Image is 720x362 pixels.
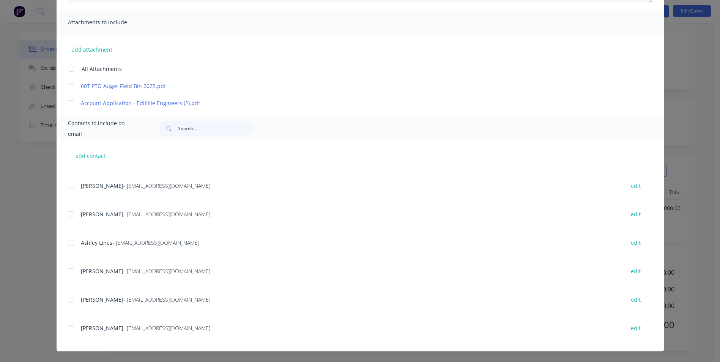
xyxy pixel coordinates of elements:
span: - [EMAIL_ADDRESS][DOMAIN_NAME] [123,182,210,189]
span: - [EMAIL_ADDRESS][DOMAIN_NAME] [123,324,210,332]
a: Account Application - Edillilie Engineers (2).pdf [81,99,617,107]
span: - [EMAIL_ADDRESS][DOMAIN_NAME] [123,268,210,275]
button: edit [626,294,645,305]
button: edit [626,323,645,333]
button: edit [626,181,645,191]
span: Ashley Lines [81,239,112,246]
button: edit [626,266,645,276]
span: [PERSON_NAME] [81,268,123,275]
button: edit [626,238,645,248]
span: [PERSON_NAME] [81,296,123,303]
button: add attachment [68,44,116,55]
button: edit [626,209,645,219]
span: - [EMAIL_ADDRESS][DOMAIN_NAME] [123,296,210,303]
span: [PERSON_NAME] [81,211,123,218]
a: 60T PTO Auger Field Bin 2025.pdf [81,82,617,90]
button: add contact [68,150,113,161]
span: [PERSON_NAME] [81,182,123,189]
span: [PERSON_NAME] [81,324,123,332]
span: Contacts to include on email [68,118,140,139]
span: - [EMAIL_ADDRESS][DOMAIN_NAME] [112,239,199,246]
span: Attachments to include [68,17,151,28]
span: - [EMAIL_ADDRESS][DOMAIN_NAME] [123,211,210,218]
input: Search... [178,121,253,136]
span: All Attachments [82,65,122,73]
